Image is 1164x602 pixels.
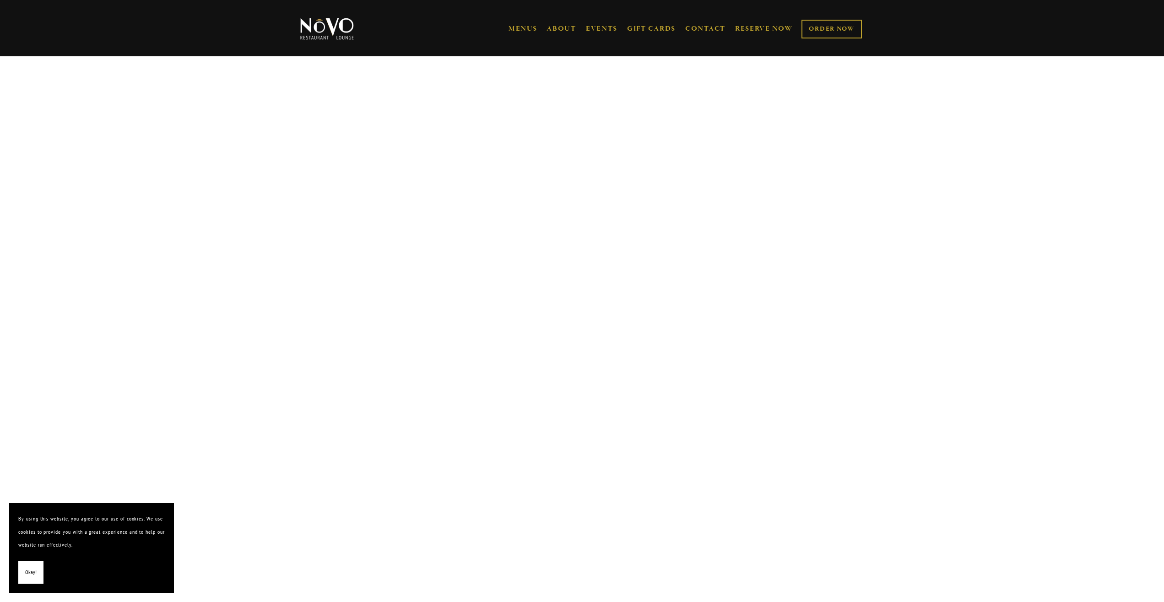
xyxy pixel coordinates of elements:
[18,512,165,552] p: By using this website, you agree to our use of cookies. We use cookies to provide you with a grea...
[18,561,43,584] button: Okay!
[315,302,849,321] h2: 5
[547,24,576,33] a: ABOUT
[801,20,861,38] a: ORDER NOW
[25,566,37,579] span: Okay!
[501,303,657,320] a: Voted Best Outdoor Dining 202
[454,336,565,369] a: RESERVE NOW
[586,24,617,33] a: EVENTS
[363,249,801,284] strong: Global Fare. [GEOGRAPHIC_DATA].
[627,20,676,38] a: GIFT CARDS
[509,24,537,33] a: MENUS
[685,20,725,38] a: CONTACT
[9,503,174,593] section: Cookie banner
[298,17,356,40] img: Novo Restaurant &amp; Lounge
[735,20,793,38] a: RESERVE NOW
[599,336,710,369] a: ORDER NOW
